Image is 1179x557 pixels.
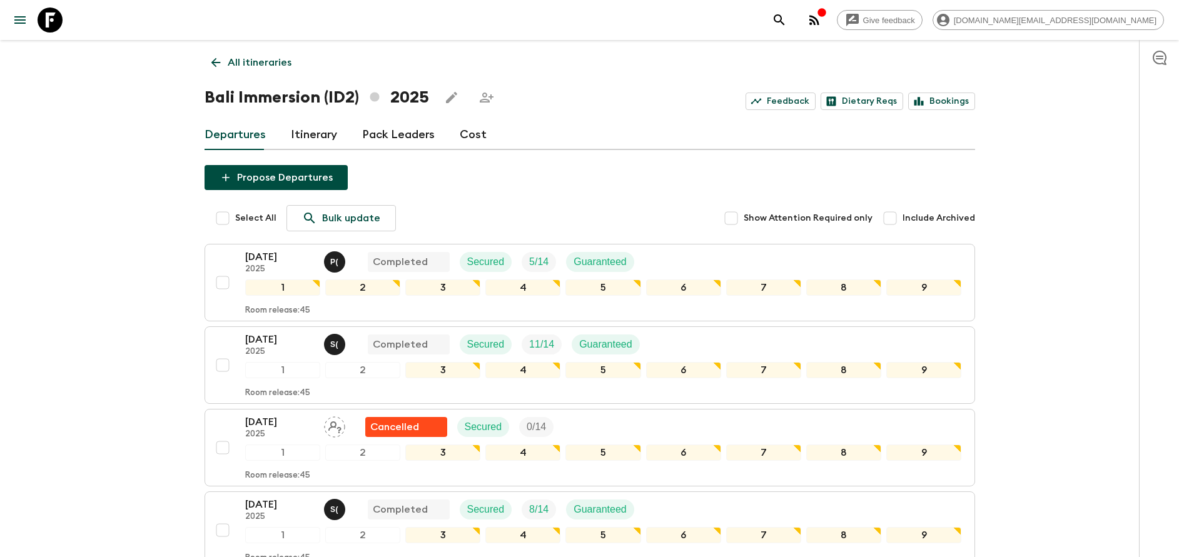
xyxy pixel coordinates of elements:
[467,337,505,352] p: Secured
[574,502,627,517] p: Guaranteed
[205,50,298,75] a: All itineraries
[245,444,320,461] div: 1
[821,93,903,110] a: Dietary Reqs
[8,8,33,33] button: menu
[465,419,502,434] p: Secured
[467,502,505,517] p: Secured
[460,334,512,354] div: Secured
[245,347,314,357] p: 2025
[324,420,345,430] span: Assign pack leader
[579,337,632,352] p: Guaranteed
[235,212,276,224] span: Select All
[405,362,480,378] div: 3
[806,444,881,461] div: 8
[324,503,348,513] span: Shandy (Putu) Sandhi Astra Juniawan
[767,8,792,33] button: search adventures
[565,279,640,296] div: 5
[903,212,975,224] span: Include Archived
[245,388,310,398] p: Room release: 45
[245,332,314,347] p: [DATE]
[205,326,975,404] button: [DATE]2025Shandy (Putu) Sandhi Astra JuniawanCompletedSecuredTrip FillGuaranteed123456789Room rel...
[806,527,881,543] div: 8
[405,279,480,296] div: 3
[529,254,549,269] p: 5 / 14
[908,93,975,110] a: Bookings
[933,10,1164,30] div: [DOMAIN_NAME][EMAIL_ADDRESS][DOMAIN_NAME]
[245,414,314,429] p: [DATE]
[322,211,380,226] p: Bulk update
[373,254,428,269] p: Completed
[245,497,314,512] p: [DATE]
[460,499,512,519] div: Secured
[362,120,435,150] a: Pack Leaders
[522,499,556,519] div: Trip Fill
[325,279,400,296] div: 2
[529,337,554,352] p: 11 / 14
[726,527,801,543] div: 7
[806,362,881,378] div: 8
[286,205,396,231] a: Bulk update
[744,212,873,224] span: Show Attention Required only
[205,85,429,110] h1: Bali Immersion (ID2) 2025
[646,444,721,461] div: 6
[439,85,464,110] button: Edit this itinerary
[527,419,546,434] p: 0 / 14
[324,338,348,348] span: Shandy (Putu) Sandhi Astra Juniawan
[245,512,314,522] p: 2025
[405,527,480,543] div: 3
[856,16,922,25] span: Give feedback
[519,417,554,437] div: Trip Fill
[245,471,310,481] p: Room release: 45
[325,362,400,378] div: 2
[370,419,419,434] p: Cancelled
[205,165,348,190] button: Propose Departures
[405,444,480,461] div: 3
[245,527,320,543] div: 1
[245,249,314,264] p: [DATE]
[325,444,400,461] div: 2
[886,444,961,461] div: 9
[837,10,923,30] a: Give feedback
[457,417,510,437] div: Secured
[373,502,428,517] p: Completed
[228,55,291,70] p: All itineraries
[245,429,314,439] p: 2025
[474,85,499,110] span: Share this itinerary
[646,279,721,296] div: 6
[325,527,400,543] div: 2
[726,279,801,296] div: 7
[565,444,640,461] div: 5
[529,502,549,517] p: 8 / 14
[324,255,348,265] span: Purna (Komang) Yasa
[245,264,314,274] p: 2025
[646,527,721,543] div: 6
[245,279,320,296] div: 1
[245,306,310,316] p: Room release: 45
[806,279,881,296] div: 8
[205,409,975,486] button: [DATE]2025Assign pack leaderFlash Pack cancellationSecuredTrip Fill123456789Room release:45
[886,362,961,378] div: 9
[365,417,447,437] div: Flash Pack cancellation
[886,527,961,543] div: 9
[565,362,640,378] div: 5
[485,444,560,461] div: 4
[522,252,556,272] div: Trip Fill
[485,362,560,378] div: 4
[205,120,266,150] a: Departures
[485,279,560,296] div: 4
[646,362,721,378] div: 6
[373,337,428,352] p: Completed
[726,362,801,378] div: 7
[245,362,320,378] div: 1
[522,334,562,354] div: Trip Fill
[205,244,975,321] button: [DATE]2025Purna (Komang) YasaCompletedSecuredTrip FillGuaranteed123456789Room release:45
[574,254,627,269] p: Guaranteed
[485,527,560,543] div: 4
[746,93,816,110] a: Feedback
[726,444,801,461] div: 7
[460,252,512,272] div: Secured
[886,279,961,296] div: 9
[467,254,505,269] p: Secured
[565,527,640,543] div: 5
[947,16,1163,25] span: [DOMAIN_NAME][EMAIL_ADDRESS][DOMAIN_NAME]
